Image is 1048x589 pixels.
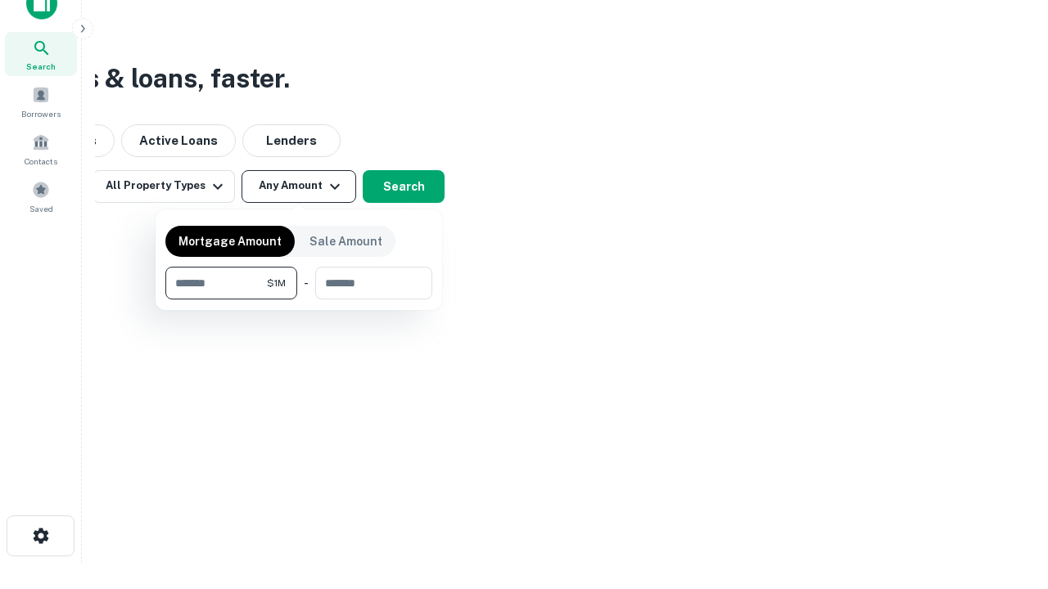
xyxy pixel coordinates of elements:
[178,232,282,250] p: Mortgage Amount
[966,458,1048,537] iframe: Chat Widget
[267,276,286,290] span: $1M
[304,267,309,299] div: -
[309,232,382,250] p: Sale Amount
